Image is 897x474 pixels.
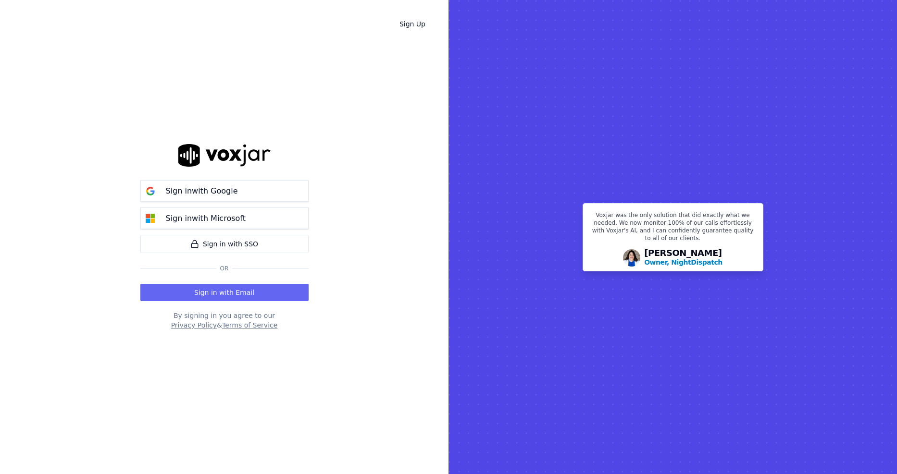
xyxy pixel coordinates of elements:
a: Sign in with SSO [140,235,309,253]
img: Avatar [623,249,640,267]
img: microsoft Sign in button [141,209,160,228]
button: Terms of Service [222,320,277,330]
p: Owner, NightDispatch [644,257,723,267]
div: By signing in you agree to our & [140,311,309,330]
img: logo [178,144,271,167]
p: Sign in with Microsoft [166,213,246,224]
button: Privacy Policy [171,320,217,330]
button: Sign inwith Google [140,180,309,202]
p: Voxjar was the only solution that did exactly what we needed. We now monitor 100% of our calls ef... [589,211,757,246]
span: Or [216,265,233,272]
a: Sign Up [392,15,433,33]
img: google Sign in button [141,182,160,201]
p: Sign in with Google [166,185,238,197]
button: Sign in with Email [140,284,309,301]
div: [PERSON_NAME] [644,249,723,267]
button: Sign inwith Microsoft [140,207,309,229]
